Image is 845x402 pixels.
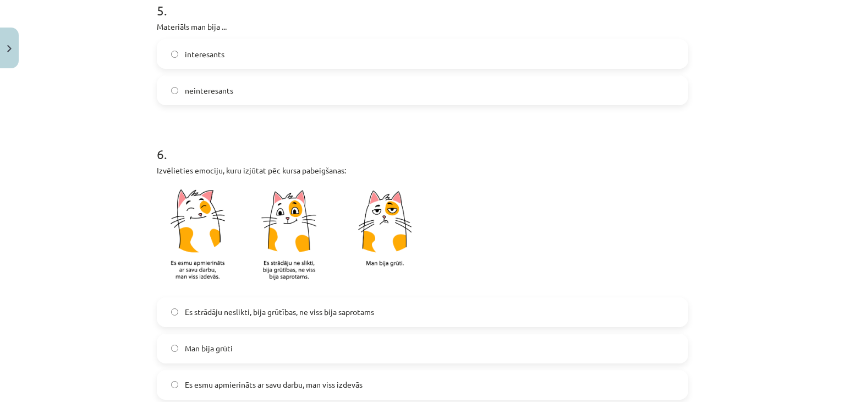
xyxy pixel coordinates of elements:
[185,343,233,354] span: Man bija grūti
[171,308,178,316] input: Es strādāju neslikti, bija grūtības, ne viss bija saprotams
[171,87,178,94] input: neinteresants
[157,21,688,32] p: Materiāls man bija ...
[171,345,178,352] input: Man bija grūti
[185,379,363,390] span: Es esmu apmierināts ar savu darbu, man viss izdevās
[171,381,178,388] input: Es esmu apmierināts ar savu darbu, man viss izdevās
[185,48,224,60] span: interesants
[157,127,688,161] h1: 6 .
[157,165,688,176] p: Izvēlieties emociju, kuru izjūtat pēc kursa pabeigšanas:
[185,306,374,318] span: Es strādāju neslikti, bija grūtības, ne viss bija saprotams
[171,51,178,58] input: interesants
[7,45,12,52] img: icon-close-lesson-0947bae3869378f0d4975bcd49f059093ad1ed9edebbc8119c70593378902aed.svg
[185,85,233,96] span: neinteresants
